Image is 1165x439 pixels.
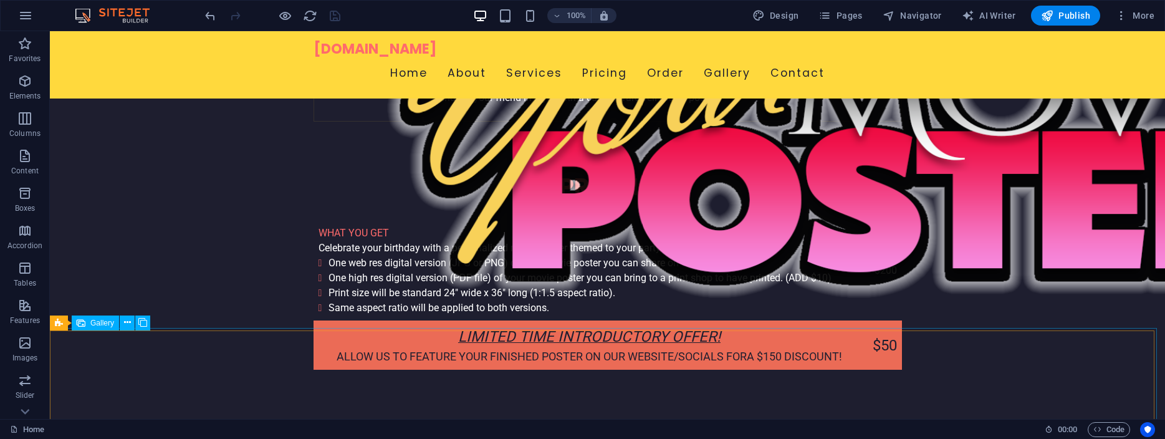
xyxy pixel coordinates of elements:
[547,8,592,23] button: 100%
[752,9,799,22] span: Design
[10,316,40,326] p: Features
[302,8,317,23] button: reload
[878,6,947,26] button: Navigator
[203,9,218,23] i: Undo: Change menu items (Ctrl+Z)
[747,6,804,26] div: Design (Ctrl+Alt+Y)
[1067,425,1068,434] span: :
[818,9,862,22] span: Pages
[7,241,42,251] p: Accordion
[1115,9,1154,22] span: More
[9,91,41,101] p: Elements
[303,9,317,23] i: Reload page
[90,319,114,327] span: Gallery
[14,278,36,288] p: Tables
[1041,9,1090,22] span: Publish
[566,8,586,23] h6: 100%
[1093,422,1124,437] span: Code
[16,390,35,400] p: Slider
[1058,422,1077,437] span: 00 00
[962,9,1016,22] span: AI Writer
[1140,422,1155,437] button: Usercentrics
[9,128,41,138] p: Columns
[72,8,165,23] img: Editor Logo
[11,166,39,176] p: Content
[883,9,942,22] span: Navigator
[12,353,38,363] p: Images
[1110,6,1159,26] button: More
[1088,422,1130,437] button: Code
[957,6,1021,26] button: AI Writer
[747,6,804,26] button: Design
[1031,6,1100,26] button: Publish
[598,10,610,21] i: On resize automatically adjust zoom level to fit chosen device.
[15,203,36,213] p: Boxes
[9,54,41,64] p: Favorites
[1045,422,1078,437] h6: Session time
[203,8,218,23] button: undo
[813,6,867,26] button: Pages
[10,422,44,437] a: Click to cancel selection. Double-click to open Pages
